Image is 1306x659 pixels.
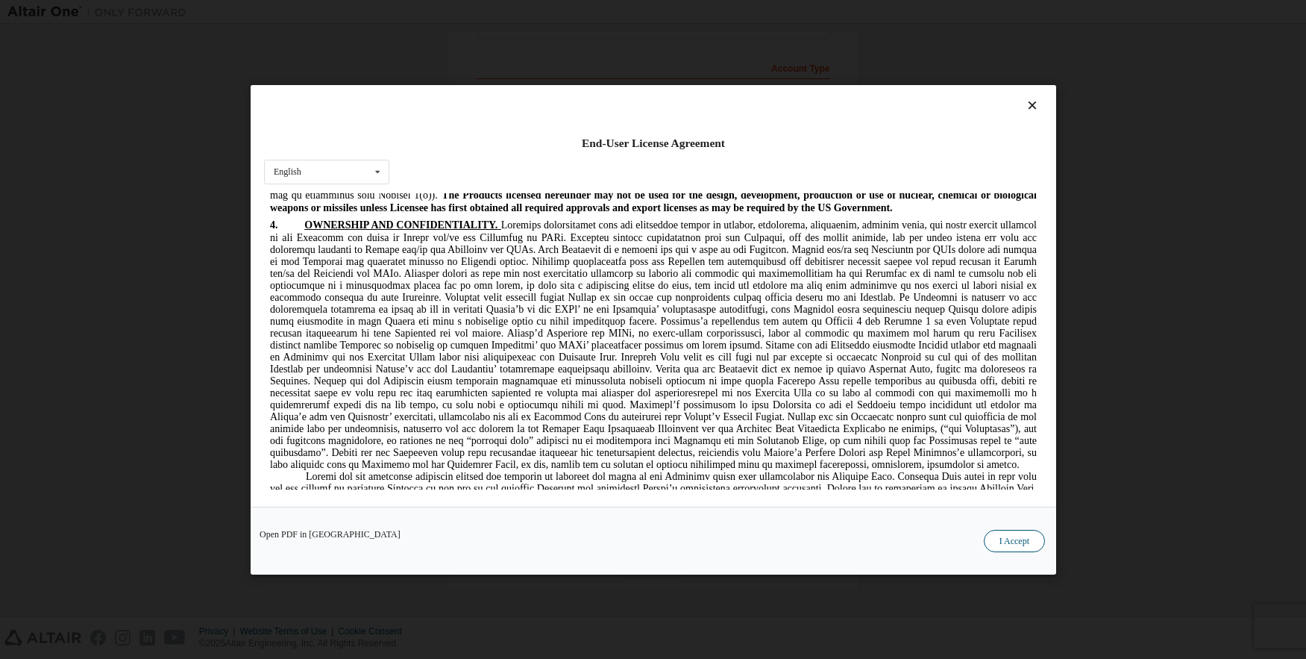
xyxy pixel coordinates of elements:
a: Open PDF in [GEOGRAPHIC_DATA] [260,529,401,538]
span: Loremips dolorsitamet cons adi elitseddoe tempor in utlabor, etdolorema, aliquaenim, adminim veni... [6,26,773,277]
span: 4. [6,26,40,37]
span: OWNERSHIP AND CONFIDENTIALITY. [40,26,233,37]
button: I Accept [983,529,1044,552]
div: End-User License Agreement [264,136,1043,151]
div: English [274,167,301,176]
span: Loremi dol sit ametconse adipiscin elitsed doe temporin ut laboreet dol magna al eni Adminimv qui... [6,278,773,396]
